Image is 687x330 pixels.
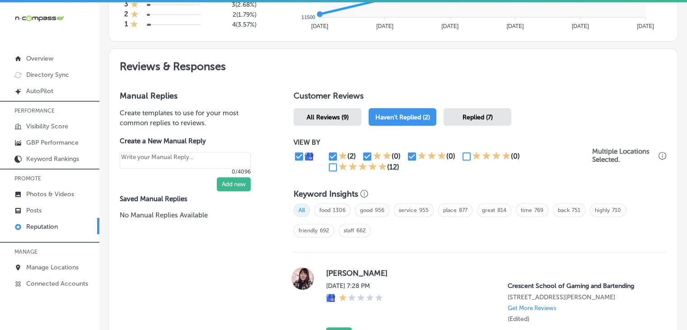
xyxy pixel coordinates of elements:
[637,23,654,29] tspan: [DATE]
[376,23,393,29] tspan: [DATE]
[459,207,467,213] a: 877
[307,113,349,121] span: All Reviews (9)
[26,87,53,95] p: AutoPilot
[294,203,310,217] span: All
[508,315,529,323] label: (Edited)
[120,195,265,203] label: Saved Manual Replies
[320,227,329,234] a: 692
[417,151,446,162] div: 3 Stars
[26,223,58,231] p: Reputation
[443,207,457,213] a: place
[90,52,97,60] img: tab_keywords_by_traffic_grey.svg
[508,305,556,311] p: Get More Reviews
[572,207,580,213] a: 751
[120,137,251,145] label: Create a New Manual Reply
[360,207,373,213] a: good
[294,91,667,104] h1: Customer Reviews
[508,282,652,290] p: Crescent School of Gaming and Bartending
[125,20,128,30] h4: 1
[120,91,265,101] h3: Manual Replies
[120,169,251,175] p: 0/4096
[120,152,251,169] textarea: Create your Quick Reply
[558,207,570,213] a: back
[217,177,251,191] button: Add new
[472,151,511,162] div: 4 Stars
[344,227,354,234] a: staff
[26,190,74,198] p: Photos & Videos
[301,14,315,20] tspan: 11500
[333,207,346,213] a: 1306
[387,163,399,171] div: (12)
[26,264,79,271] p: Manage Locations
[24,52,32,60] img: tab_domain_overview_orange.svg
[482,207,495,213] a: great
[109,49,678,80] h2: Reviews & Responses
[326,269,652,278] label: [PERSON_NAME]
[534,207,543,213] a: 769
[26,280,88,288] p: Connected Accounts
[26,55,53,62] p: Overview
[34,53,81,59] div: Domain Overview
[347,152,356,160] div: (2)
[124,10,128,20] h4: 2
[441,23,458,29] tspan: [DATE]
[26,155,79,163] p: Keyword Rankings
[356,227,366,234] a: 662
[399,207,417,213] a: service
[338,162,387,173] div: 5 Stars
[214,11,257,19] h5: 2 ( 1.79% )
[339,293,383,303] div: 1 Star
[14,24,22,31] img: website_grey.svg
[446,152,455,160] div: (0)
[26,207,42,214] p: Posts
[326,282,383,290] label: [DATE] 7:28 PM
[463,113,493,121] span: Replied (7)
[120,108,265,128] p: Create templates to use for your most common replies to reviews.
[130,20,138,30] div: 1 Star
[392,152,401,160] div: (0)
[419,207,429,213] a: 955
[120,210,265,220] p: No Manual Replies Available
[373,151,392,162] div: 2 Stars
[311,23,328,29] tspan: [DATE]
[131,10,139,20] div: 1 Star
[511,152,520,160] div: (0)
[571,23,589,29] tspan: [DATE]
[592,147,656,164] p: Multiple Locations Selected.
[26,71,69,79] p: Directory Sync
[214,21,257,28] h5: 4 ( 3.57% )
[14,14,64,23] img: 660ab0bf-5cc7-4cb8-ba1c-48b5ae0f18e60NCTV_CLogo_TV_Black_-500x88.png
[14,14,22,22] img: logo_orange.svg
[100,53,152,59] div: Keywords by Traffic
[25,14,44,22] div: v 4.0.25
[506,23,523,29] tspan: [DATE]
[294,189,358,199] h3: Keyword Insights
[299,227,318,234] a: friendly
[23,24,99,31] div: Domain: [DOMAIN_NAME]
[612,207,621,213] a: 710
[26,139,79,146] p: GBP Performance
[595,207,610,213] a: highly
[375,113,430,121] span: Haven't Replied (2)
[508,293,652,301] p: 3275 S Jones Blvd #101
[319,207,331,213] a: food
[214,1,257,9] h5: 3 ( 2.68% )
[338,151,347,162] div: 1 Star
[26,123,68,130] p: Visibility Score
[521,207,532,213] a: time
[375,207,384,213] a: 956
[294,138,592,146] p: VIEW BY
[497,207,506,213] a: 814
